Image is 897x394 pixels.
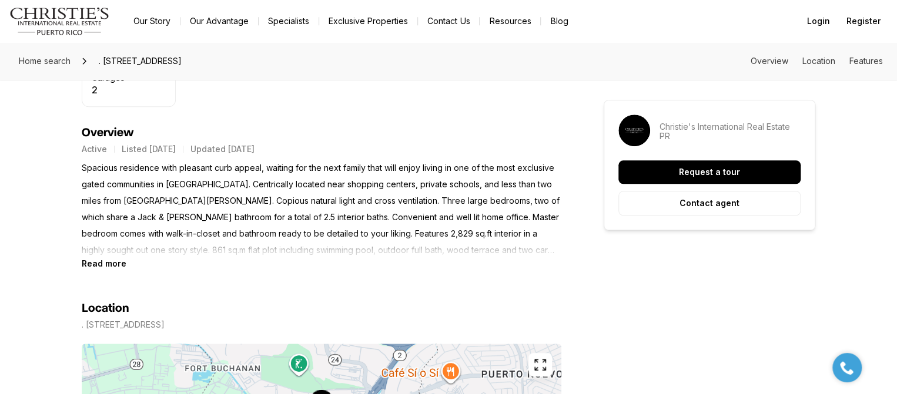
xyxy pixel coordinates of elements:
[418,13,479,29] button: Contact Us
[751,56,883,66] nav: Page section menu
[82,258,126,268] button: Read more
[618,160,801,184] button: Request a tour
[122,144,176,154] p: Listed [DATE]
[679,167,740,177] p: Request a tour
[14,52,75,70] a: Home search
[680,198,739,208] p: Contact agent
[82,160,561,258] p: Spacious residence with pleasant curb appeal, waiting for the next family that will enjoy living ...
[802,56,835,66] a: Skip to: Location
[82,126,561,140] h4: Overview
[19,56,71,66] span: Home search
[190,144,255,154] p: Updated [DATE]
[660,122,801,141] p: Christie's International Real Estate PR
[319,13,417,29] a: Exclusive Properties
[82,301,129,315] h4: Location
[124,13,180,29] a: Our Story
[751,56,788,66] a: Skip to: Overview
[800,9,837,33] button: Login
[9,7,110,35] img: logo
[541,13,577,29] a: Blog
[807,16,830,26] span: Login
[618,191,801,215] button: Contact agent
[480,13,540,29] a: Resources
[846,16,881,26] span: Register
[180,13,258,29] a: Our Advantage
[849,56,883,66] a: Skip to: Features
[82,144,107,154] p: Active
[94,52,186,70] span: . [STREET_ADDRESS]
[839,9,888,33] button: Register
[92,85,125,95] p: 2
[82,320,165,329] p: . [STREET_ADDRESS]
[259,13,319,29] a: Specialists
